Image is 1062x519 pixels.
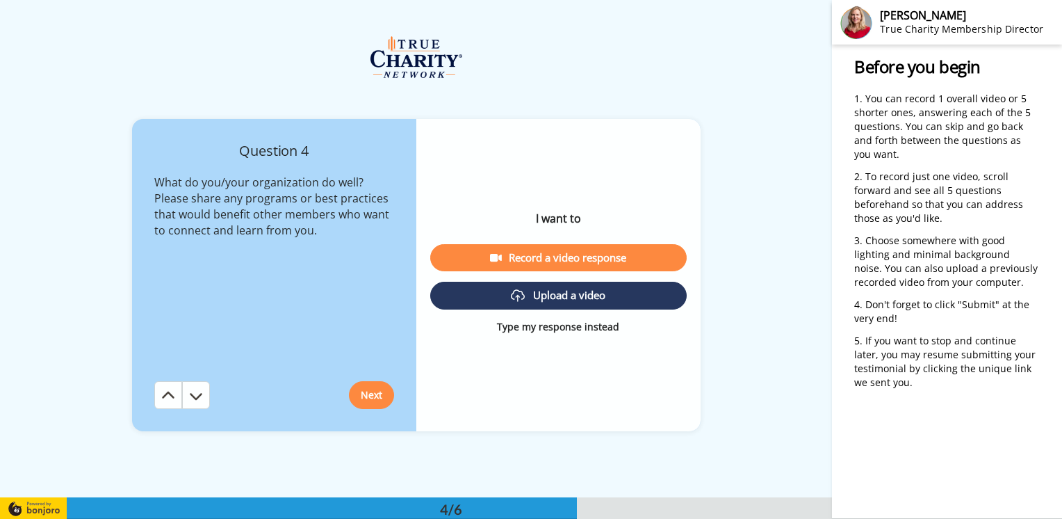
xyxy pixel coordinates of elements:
span: If you want to stop and continue later, you may resume submitting your testimonial by clicking th... [854,334,1038,389]
h4: Question 4 [154,141,394,161]
div: Record a video response [441,250,676,265]
span: Choose somewhere with good lighting and minimal background noise. You can also upload a previousl... [854,234,1040,289]
span: Don't forget to click "Submit" at the very end! [854,298,1032,325]
span: To record just one video, scroll forward and see all 5 questions beforehand so that you can addre... [854,170,1026,225]
div: [PERSON_NAME] [880,9,1061,22]
p: I want to [536,210,581,227]
p: Type my response instead [497,320,619,334]
span: What do you/your organization do well? Please share any programs or best practices that would ben... [154,175,392,238]
span: Before you begin [854,55,980,78]
img: Profile Image [840,6,873,39]
button: Record a video response [430,244,687,271]
span: You can record 1 overall video or 5 shorter ones, answering each of the 5 questions. You can skip... [854,92,1034,161]
div: 4/6 [418,500,484,519]
div: True Charity Membership Director [880,24,1061,35]
button: Next [349,381,394,409]
button: Upload a video [430,282,687,309]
